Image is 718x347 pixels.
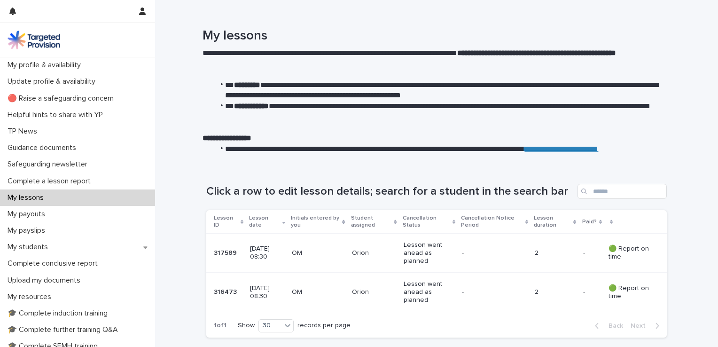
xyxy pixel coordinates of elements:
[4,276,88,285] p: Upload my documents
[259,321,281,331] div: 30
[461,213,523,230] p: Cancellation Notice Period
[4,325,125,334] p: 🎓 Complete further training Q&A
[292,288,344,296] p: OM
[214,213,238,230] p: Lesson ID
[4,61,88,70] p: My profile & availability
[4,77,103,86] p: Update profile & availability
[4,143,84,152] p: Guidance documents
[352,249,396,257] p: Orion
[249,213,280,230] p: Lesson date
[609,245,652,261] p: 🟢 Report on time
[203,28,663,44] h1: My lessons
[206,314,234,337] p: 1 of 1
[214,286,239,296] p: 316473
[8,31,60,49] img: M5nRWzHhSzIhMunXDL62
[4,210,53,219] p: My payouts
[603,323,623,329] span: Back
[238,322,255,330] p: Show
[4,193,51,202] p: My lessons
[291,213,340,230] p: Initials entered by you
[535,288,576,296] p: 2
[4,243,55,252] p: My students
[535,249,576,257] p: 2
[292,249,344,257] p: OM
[4,309,115,318] p: 🎓 Complete induction training
[297,322,351,330] p: records per page
[250,284,284,300] p: [DATE] 08:30
[582,217,597,227] p: Paid?
[404,280,455,304] p: Lesson went ahead as planned
[4,226,53,235] p: My payslips
[404,241,455,265] p: Lesson went ahead as planned
[206,234,667,273] tr: 317589317589 [DATE] 08:30OMOrionLesson went ahead as planned-2-- 🟢 Report on time
[609,284,652,300] p: 🟢 Report on time
[631,323,651,329] span: Next
[4,94,121,103] p: 🔴 Raise a safeguarding concern
[583,247,587,257] p: -
[4,292,59,301] p: My resources
[462,249,514,257] p: -
[4,127,45,136] p: TP News
[250,245,284,261] p: [DATE] 08:30
[4,259,105,268] p: Complete conclusive report
[578,184,667,199] input: Search
[403,213,450,230] p: Cancellation Status
[206,185,574,198] h1: Click a row to edit lesson details; search for a student in the search bar
[534,213,571,230] p: Lesson duration
[462,288,514,296] p: -
[206,273,667,312] tr: 316473316473 [DATE] 08:30OMOrionLesson went ahead as planned-2-- 🟢 Report on time
[4,160,95,169] p: Safeguarding newsletter
[351,213,392,230] p: Student assigned
[214,247,239,257] p: 317589
[4,177,98,186] p: Complete a lesson report
[352,288,396,296] p: Orion
[4,110,110,119] p: Helpful hints to share with YP
[627,322,667,330] button: Next
[587,322,627,330] button: Back
[583,286,587,296] p: -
